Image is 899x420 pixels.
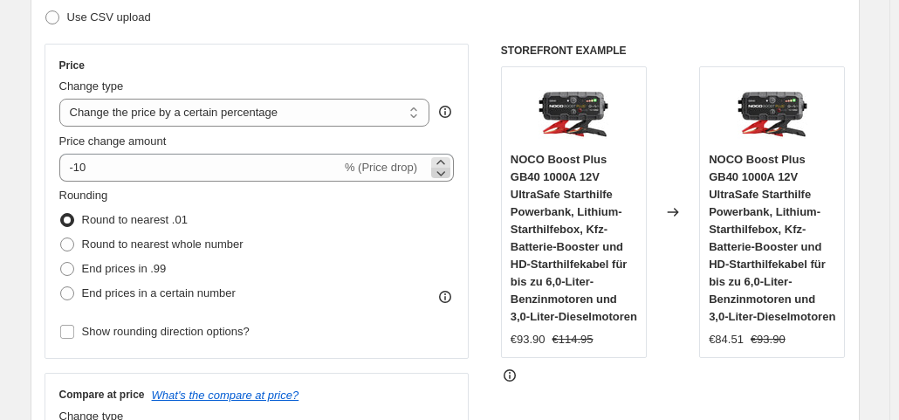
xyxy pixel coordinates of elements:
img: 711o6Ap0jyL_80x.jpg [539,76,608,146]
span: NOCO Boost Plus GB40 1000A 12V UltraSafe Starthilfe Powerbank, Lithium-Starthilfebox, Kfz-Batteri... [511,153,637,323]
h3: Price [59,59,85,72]
span: Round to nearest .01 [82,213,188,226]
strike: €93.90 [751,331,786,348]
div: help [436,103,454,120]
input: -15 [59,154,341,182]
div: €93.90 [511,331,546,348]
span: Show rounding direction options? [82,325,250,338]
span: NOCO Boost Plus GB40 1000A 12V UltraSafe Starthilfe Powerbank, Lithium-Starthilfebox, Kfz-Batteri... [709,153,835,323]
img: 711o6Ap0jyL_80x.jpg [738,76,807,146]
span: Use CSV upload [67,10,151,24]
div: €84.51 [709,331,744,348]
h6: STOREFRONT EXAMPLE [501,44,846,58]
strike: €114.95 [552,331,594,348]
span: Rounding [59,189,108,202]
h3: Compare at price [59,388,145,402]
span: Price change amount [59,134,167,148]
span: Round to nearest whole number [82,238,244,251]
span: End prices in a certain number [82,286,236,300]
button: What's the compare at price? [152,389,299,402]
span: End prices in .99 [82,262,167,275]
span: Change type [59,79,124,93]
span: % (Price drop) [345,161,417,174]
